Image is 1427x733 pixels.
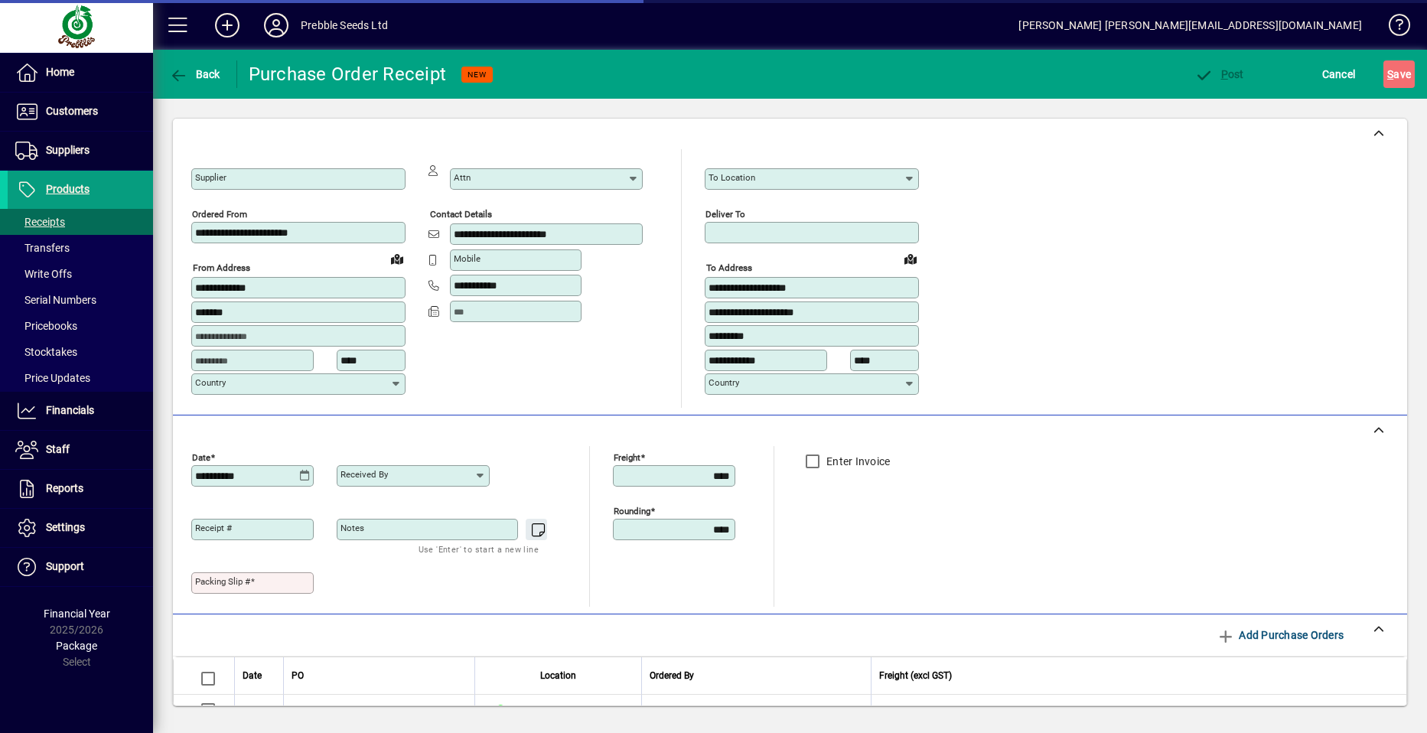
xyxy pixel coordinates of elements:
[249,62,447,86] div: Purchase Order Receipt
[46,66,74,78] span: Home
[15,242,70,254] span: Transfers
[46,144,90,156] span: Suppliers
[614,505,650,516] mat-label: Rounding
[898,246,923,271] a: View on map
[490,701,627,719] span: CHRISTCHURCH
[1191,60,1248,88] button: Post
[823,454,890,469] label: Enter Invoice
[513,702,620,718] span: [GEOGRAPHIC_DATA]
[56,640,97,652] span: Package
[192,451,210,462] mat-label: Date
[15,294,96,306] span: Serial Numbers
[165,60,224,88] button: Back
[1018,13,1362,37] div: [PERSON_NAME] [PERSON_NAME][EMAIL_ADDRESS][DOMAIN_NAME]
[169,68,220,80] span: Back
[650,667,694,684] span: Ordered By
[8,470,153,508] a: Reports
[454,253,481,264] mat-label: Mobile
[340,469,388,480] mat-label: Received by
[46,560,84,572] span: Support
[1217,623,1344,647] span: Add Purchase Orders
[614,451,640,462] mat-label: Freight
[15,268,72,280] span: Write Offs
[1210,621,1350,649] button: Add Purchase Orders
[8,209,153,235] a: Receipts
[468,70,487,80] span: NEW
[1194,68,1244,80] span: ost
[203,11,252,39] button: Add
[46,105,98,117] span: Customers
[540,667,576,684] span: Location
[8,365,153,391] a: Price Updates
[46,521,85,533] span: Settings
[1387,62,1411,86] span: ave
[15,320,77,332] span: Pricebooks
[879,667,952,684] span: Freight (excl GST)
[1387,68,1393,80] span: S
[709,377,739,388] mat-label: Country
[15,346,77,358] span: Stocktakes
[8,235,153,261] a: Transfers
[8,287,153,313] a: Serial Numbers
[871,695,1406,725] td: 0.00
[292,667,467,684] div: PO
[292,702,467,718] a: Supplier Purchase Order#150470
[15,372,90,384] span: Price Updates
[423,704,461,716] span: 150470
[340,523,364,533] mat-label: Notes
[650,667,863,684] div: Ordered By
[252,11,301,39] button: Profile
[8,392,153,430] a: Financials
[46,183,90,195] span: Products
[416,704,423,716] span: #
[153,60,237,88] app-page-header-button: Back
[1377,3,1408,53] a: Knowledge Base
[301,13,388,37] div: Prebble Seeds Ltd
[243,667,275,684] div: Date
[454,172,471,183] mat-label: Attn
[46,443,70,455] span: Staff
[8,339,153,365] a: Stocktakes
[195,576,250,587] mat-label: Packing Slip #
[195,172,226,183] mat-label: Supplier
[44,608,110,620] span: Financial Year
[8,261,153,287] a: Write Offs
[879,667,1387,684] div: Freight (excl GST)
[195,377,226,388] mat-label: Country
[243,667,262,684] span: Date
[8,93,153,131] a: Customers
[385,246,409,271] a: View on map
[8,313,153,339] a: Pricebooks
[419,540,539,558] mat-hint: Use 'Enter' to start a new line
[234,695,283,725] td: [DATE]
[297,704,416,716] span: Supplier Purchase Order
[1221,68,1228,80] span: P
[8,132,153,170] a: Suppliers
[8,509,153,547] a: Settings
[1322,62,1356,86] span: Cancel
[195,523,232,533] mat-label: Receipt #
[8,431,153,469] a: Staff
[8,54,153,92] a: Home
[1383,60,1415,88] button: Save
[46,404,94,416] span: Financials
[1318,60,1360,88] button: Cancel
[8,548,153,586] a: Support
[709,172,755,183] mat-label: To location
[15,216,65,228] span: Receipts
[292,667,304,684] span: PO
[705,209,745,220] mat-label: Deliver To
[192,209,247,220] mat-label: Ordered from
[46,482,83,494] span: Reports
